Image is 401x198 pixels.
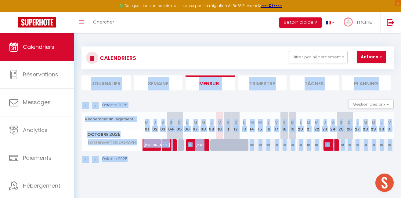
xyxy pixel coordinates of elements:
[378,112,386,139] th: 30
[369,112,378,139] th: 29
[102,156,128,162] p: Octobre 2025
[288,139,297,151] div: 100
[348,119,351,125] abbr: D
[361,112,370,139] th: 28
[315,119,319,125] abbr: M
[264,139,272,151] div: 100
[387,19,394,26] img: logout
[23,43,54,51] span: Calendriers
[23,71,58,78] span: Réservations
[380,119,383,125] abbr: J
[248,139,256,151] div: 100
[279,17,322,28] button: Besoin d'aide ?
[183,112,191,139] th: 06
[261,3,282,8] a: >>> ICI <<<<
[331,119,334,125] abbr: V
[372,119,375,125] abbr: M
[267,119,269,125] abbr: J
[154,119,156,125] abbr: J
[23,182,60,189] span: Hébergement
[159,112,167,139] th: 03
[345,112,353,139] th: 26
[161,119,164,125] abbr: V
[388,119,391,125] abbr: V
[290,75,339,90] li: Tâches
[369,139,378,151] div: 100
[323,119,326,125] abbr: J
[307,119,310,125] abbr: M
[234,119,237,125] abbr: D
[83,139,144,146] span: La Genive*[GEOGRAPHIC_DATA]*Roquette
[340,119,342,125] abbr: S
[164,139,175,151] span: [PERSON_NAME]
[89,12,119,33] a: Chercher
[363,119,367,125] abbr: M
[248,112,256,139] th: 14
[385,112,394,139] th: 31
[85,114,139,125] input: Rechercher un logement...
[258,119,262,125] abbr: M
[140,139,149,151] a: [PERSON_NAME]
[375,174,394,192] div: Ouvrir le chat
[186,75,235,90] li: Mensuel
[238,75,287,90] li: Trimestre
[23,154,52,162] span: Paiements
[353,139,361,151] div: 100
[297,112,305,139] th: 20
[193,119,197,125] abbr: M
[18,17,56,28] img: Super Booking
[344,17,353,27] img: ...
[321,112,329,139] th: 23
[305,112,313,139] th: 21
[357,18,373,26] span: marie
[93,19,114,25] span: Chercher
[175,112,183,139] th: 05
[313,139,321,151] div: 100
[264,112,272,139] th: 16
[256,139,264,151] div: 100
[240,112,248,139] th: 13
[199,112,208,139] th: 08
[297,139,305,151] div: 100
[361,139,370,151] div: 100
[283,119,286,125] abbr: S
[280,139,289,151] div: 100
[151,112,159,139] th: 02
[188,139,207,151] span: [PERSON_NAME]
[178,119,181,125] abbr: D
[280,112,289,139] th: 18
[256,112,264,139] th: 15
[305,139,313,151] div: 100
[250,119,254,125] abbr: M
[226,119,229,125] abbr: S
[337,112,345,139] th: 25
[291,119,294,125] abbr: D
[348,100,394,109] button: Gestion des prix
[385,139,394,151] div: 100
[356,119,358,125] abbr: L
[353,112,361,139] th: 27
[313,112,321,139] th: 22
[143,136,172,148] span: [PERSON_NAME]
[275,119,278,125] abbr: V
[357,51,386,63] button: Actions
[23,126,48,134] span: Analytics
[81,75,131,90] li: Journalier
[102,102,128,108] p: Octobre 2025
[243,119,245,125] abbr: L
[329,112,337,139] th: 24
[289,51,348,63] button: Filtrer par hébergement
[134,75,183,90] li: Semaine
[288,112,297,139] th: 19
[232,112,240,139] th: 12
[167,112,175,139] th: 04
[300,119,302,125] abbr: L
[218,119,221,125] abbr: V
[378,139,386,151] div: 100
[98,51,136,65] h3: CALENDRIERS
[215,112,224,139] th: 10
[170,119,172,125] abbr: S
[345,139,353,151] div: 100
[208,112,216,139] th: 09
